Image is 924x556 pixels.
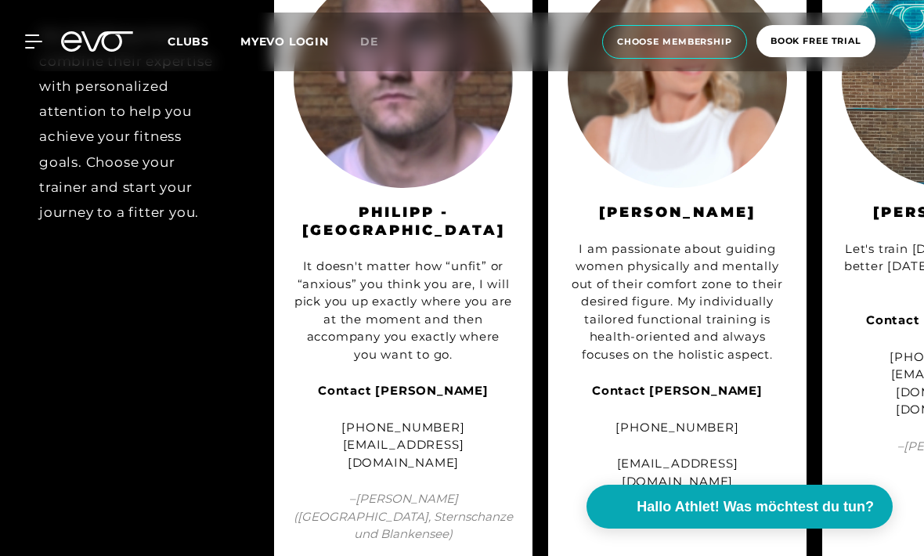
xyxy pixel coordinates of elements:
[360,34,378,49] span: de
[568,419,787,437] div: [PHONE_NUMBER]
[294,490,513,543] span: – [PERSON_NAME] ([GEOGRAPHIC_DATA], Sternschanze und Blankensee)
[168,34,240,49] a: Clubs
[360,33,397,51] a: de
[568,240,787,364] div: I am passionate about guiding women physically and mentally out of their comfort zone to their de...
[637,496,874,518] span: Hallo Athlet! Was möchtest du tun?
[592,383,763,398] strong: Contact [PERSON_NAME]
[771,34,861,48] span: book free trial
[568,204,787,222] h3: [PERSON_NAME]
[240,34,329,49] a: MYEVO LOGIN
[587,485,893,529] button: Hallo Athlet! Was möchtest du tun?
[318,383,489,398] strong: Contact [PERSON_NAME]
[568,509,787,527] span: – [PERSON_NAME]
[568,455,787,490] div: [EMAIL_ADDRESS][DOMAIN_NAME]
[39,23,219,225] div: Our Hamburg trainers combine their expertise with personalized attention to help you achieve your...
[294,204,513,239] h3: Philipp - [GEOGRAPHIC_DATA]
[168,34,209,49] span: Clubs
[617,35,732,49] span: choose membership
[294,258,513,363] div: It doesn't matter how “unfit” or “anxious” you think you are, I will pick you up exactly where yo...
[752,25,880,59] a: book free trial
[597,25,752,59] a: choose membership
[294,419,513,472] div: [PHONE_NUMBER] [EMAIL_ADDRESS][DOMAIN_NAME]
